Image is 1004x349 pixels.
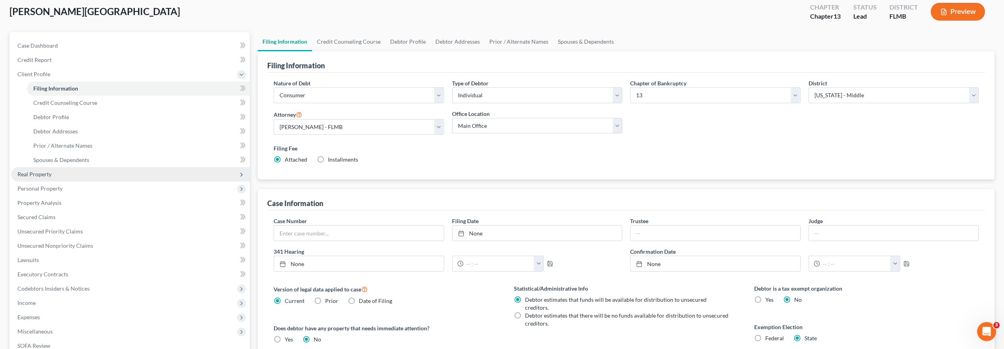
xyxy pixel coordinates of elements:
a: Case Dashboard [11,39,250,53]
a: None [452,226,622,241]
span: Case Dashboard [17,42,58,49]
a: None [630,256,800,271]
label: Type of Debtor [452,79,489,87]
span: Debtor Profile [33,114,69,120]
a: Spouses & Dependents [27,153,250,167]
span: Secured Claims [17,214,56,220]
span: Federal [765,335,784,341]
input: -- : -- [820,256,891,271]
span: Debtor estimates that funds will be available for distribution to unsecured creditors. [525,296,707,311]
div: Lead [853,12,877,21]
input: Enter case number... [274,226,444,241]
div: FLMB [889,12,918,21]
div: Filing Information [267,61,325,70]
label: Filing Date [452,217,479,225]
span: 3 [993,322,1000,328]
div: Chapter [810,3,841,12]
span: [PERSON_NAME][GEOGRAPHIC_DATA] [10,6,180,17]
label: Confirmation Date [626,247,983,256]
span: SOFA Review [17,342,50,349]
input: -- [809,226,979,241]
a: Credit Report [11,53,250,67]
span: Debtor Addresses [33,128,78,135]
div: Chapter [810,12,841,21]
label: Trustee [630,217,648,225]
span: Income [17,299,36,306]
a: Lawsuits [11,253,250,267]
span: Spouses & Dependents [33,156,89,163]
label: Statistical/Administrative Info [514,284,738,293]
a: Executory Contracts [11,267,250,282]
span: No [794,296,802,303]
span: Client Profile [17,71,50,77]
a: Secured Claims [11,210,250,224]
span: Executory Contracts [17,271,68,278]
span: Installments [328,156,358,163]
label: Does debtor have any property that needs immediate attention? [274,324,498,332]
a: Debtor Profile [27,110,250,124]
a: Filing Information [27,81,250,96]
span: Prior [325,297,338,304]
div: Case Information [267,199,323,208]
a: Debtor Addresses [431,32,485,51]
label: Debtor is a tax exempt organization [754,284,979,293]
span: Prior / Alternate Names [33,142,92,149]
label: Chapter of Bankruptcy [630,79,686,87]
a: Spouses & Dependents [553,32,619,51]
span: Personal Property [17,185,63,192]
a: Filing Information [258,32,312,51]
label: Office Location [452,110,490,118]
button: Preview [931,3,985,21]
label: Version of legal data applied to case [274,284,498,294]
span: Real Property [17,171,52,177]
label: Nature of Debt [274,79,310,87]
label: Filing Fee [274,144,979,152]
span: Current [285,297,305,304]
span: 13 [833,12,841,20]
div: Status [853,3,877,12]
a: Property Analysis [11,196,250,210]
span: Expenses [17,314,40,320]
span: Lawsuits [17,256,39,263]
span: Unsecured Nonpriority Claims [17,242,93,249]
span: Date of Filing [359,297,392,304]
span: Property Analysis [17,199,61,206]
a: Debtor Addresses [27,124,250,139]
span: State [805,335,817,341]
a: Credit Counseling Course [312,32,385,51]
a: Unsecured Priority Claims [11,224,250,239]
span: Codebtors Insiders & Notices [17,285,90,292]
div: District [889,3,918,12]
input: -- [630,226,800,241]
span: Attached [285,156,307,163]
label: Judge [809,217,823,225]
a: Credit Counseling Course [27,96,250,110]
a: Debtor Profile [385,32,431,51]
span: Unsecured Priority Claims [17,228,83,235]
span: Debtor estimates that there will be no funds available for distribution to unsecured creditors. [525,312,728,327]
span: No [314,336,321,343]
span: Credit Report [17,56,52,63]
a: Prior / Alternate Names [485,32,553,51]
input: -- : -- [464,256,535,271]
label: Attorney [274,110,302,119]
span: Credit Counseling Course [33,99,97,106]
label: 341 Hearing [270,247,626,256]
label: Exemption Election [754,323,979,331]
span: Yes [285,336,293,343]
a: Prior / Alternate Names [27,139,250,153]
label: Case Number [274,217,307,225]
a: None [274,256,444,271]
iframe: Intercom live chat [977,322,996,341]
label: District [809,79,827,87]
span: Yes [765,296,774,303]
span: Filing Information [33,85,78,92]
a: Unsecured Nonpriority Claims [11,239,250,253]
span: Miscellaneous [17,328,53,335]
